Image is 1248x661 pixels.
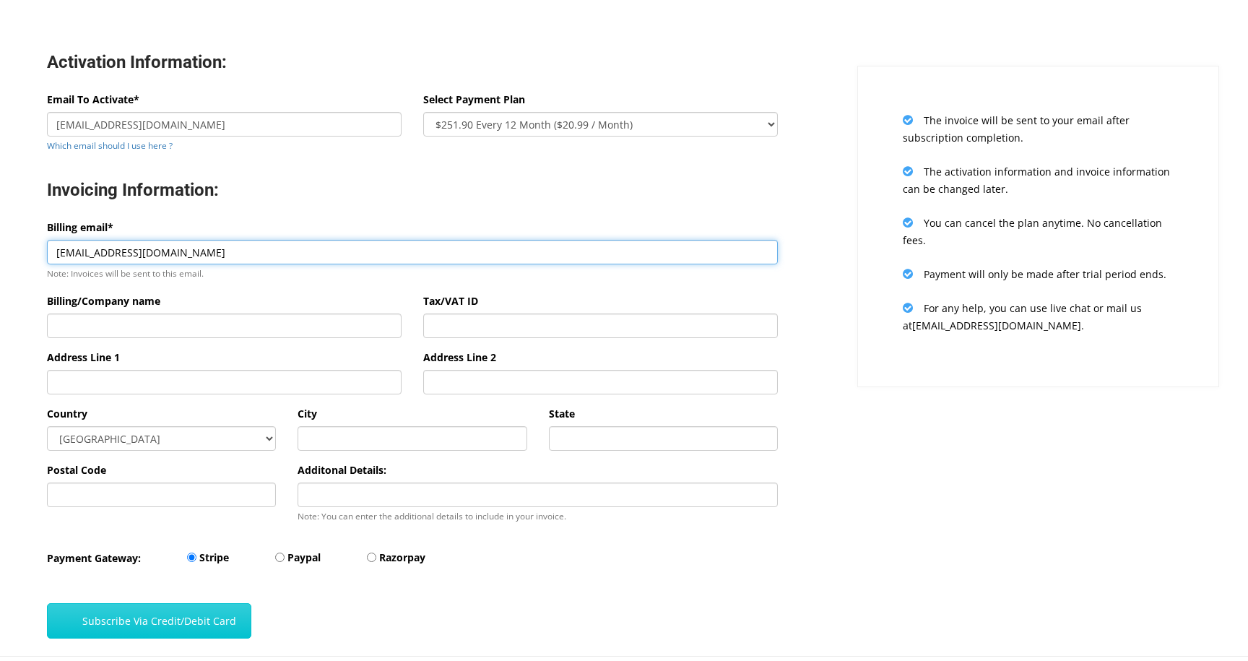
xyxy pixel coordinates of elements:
label: Select Payment Plan [423,91,525,108]
h3: Invoicing Information: [47,179,778,202]
div: Виджет чата [1176,592,1248,661]
p: For any help, you can use live chat or mail us at [EMAIL_ADDRESS][DOMAIN_NAME] . [903,299,1174,334]
label: Address Line 2 [423,349,496,366]
label: Razorpay [379,549,425,566]
p: Payment will only be made after trial period ends. [903,265,1174,283]
label: Additonal Details: [298,462,386,479]
label: Payment Gateway: [47,550,141,567]
label: Country [47,405,87,423]
label: Stripe [199,549,229,566]
input: Enter email [47,112,402,137]
p: The activation information and invoice information can be changed later. [903,163,1174,198]
p: The invoice will be sent to your email after subscription completion. [903,111,1174,147]
small: Note: You can enter the additional details to include in your invoice. [298,510,566,522]
a: Which email should I use here ? [47,139,173,151]
label: Billing email* [47,219,113,236]
iframe: Chat Widget [1176,592,1248,661]
p: You can cancel the plan anytime. No cancellation fees. [903,214,1174,249]
label: Postal Code [47,462,106,479]
label: City [298,405,317,423]
label: Email To Activate* [47,91,139,108]
h3: Activation Information: [47,51,778,74]
button: Subscribe Via Credit/Debit Card [47,603,251,639]
label: Address Line 1 [47,349,120,366]
small: Note: Invoices will be sent to this email. [47,267,204,279]
label: Billing/Company name [47,293,160,310]
label: State [549,405,575,423]
label: Paypal [287,549,321,566]
label: Tax/VAT ID [423,293,478,310]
